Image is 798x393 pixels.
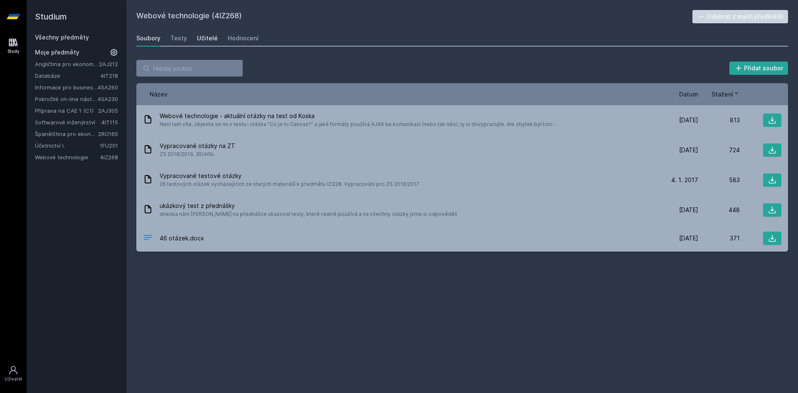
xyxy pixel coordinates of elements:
span: 4. 1. 2017 [671,176,698,184]
div: 371 [698,234,740,242]
a: Webové technologie [35,153,100,161]
a: 2RO165 [98,131,118,137]
a: 1FU201 [100,142,118,149]
div: Study [7,48,20,54]
button: Stažení [712,90,740,99]
button: Odebrat z mých předmětů [692,10,788,23]
span: Vypracované testové otázky [160,172,419,180]
a: Všechny předměty [35,34,89,41]
span: 26 testových otázek vycházejících ze starých materiálů k předmětu IZI228. Vypracování pro ZS 2016... [160,180,419,188]
span: Webové technologie - aktuální otázky na test od Koska [160,112,555,120]
a: 4IZ268 [100,154,118,161]
span: [DATE] [679,146,698,154]
div: Hodnocení [228,34,259,42]
a: Příprava na CAE 1 (C1) [35,106,98,115]
a: 4SA260 [98,84,118,91]
input: Hledej soubor [136,60,243,77]
a: Účetnictví I. [35,141,100,150]
span: [DATE] [679,234,698,242]
a: Databáze [35,72,101,80]
a: Informace pro business (v angličtině) [35,83,98,91]
div: 813 [698,116,740,124]
a: 4IT115 [101,119,118,126]
div: Soubory [136,34,160,42]
h2: Webové technologie (4IZ268) [136,10,692,23]
span: [DATE] [679,116,698,124]
a: Angličtina pro ekonomická studia 2 (B2/C1) [35,60,99,68]
div: Testy [170,34,187,42]
a: Uživatel [2,361,25,386]
span: ukázkový test z přednášky [160,202,457,210]
a: Učitelé [197,30,218,47]
a: 4SA230 [98,96,118,102]
span: ZS 2018/2019, 35/40b. [160,150,235,158]
button: Přidat soubor [729,62,788,75]
span: Není tam vše, objevila se mi v testu i otázka "Co je to Canvas?" a jaké formáty používá AJAX ke k... [160,120,555,129]
span: 46 otázek.docx [160,234,204,242]
a: Testy [170,30,187,47]
a: Study [2,33,25,59]
div: 583 [698,176,740,184]
a: 2AJ305 [98,107,118,114]
div: DOCX [143,232,153,245]
div: Učitelé [197,34,218,42]
a: Pokročilé on-line nástroje pro analýzu a zpracování informací [35,95,98,103]
a: Softwarové inženýrství [35,118,101,126]
span: Moje předměty [35,48,79,57]
a: 2AJ212 [99,61,118,67]
a: Hodnocení [228,30,259,47]
span: [DATE] [679,206,698,214]
button: Datum [679,90,698,99]
div: 724 [698,146,740,154]
a: Soubory [136,30,160,47]
span: Stažení [712,90,733,99]
a: 4IT218 [101,72,118,79]
div: 448 [698,206,740,214]
span: dneska nám [PERSON_NAME] na přednášce ukazoval testy, které reálně používá a na všechny otázky js... [160,210,457,218]
a: Španělština pro ekonomy - středně pokročilá úroveň 1 (A2/B1) [35,130,98,138]
button: Název [150,90,167,99]
div: Uživatel [5,376,22,382]
span: Vypracované otázky na ZT [160,142,235,150]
